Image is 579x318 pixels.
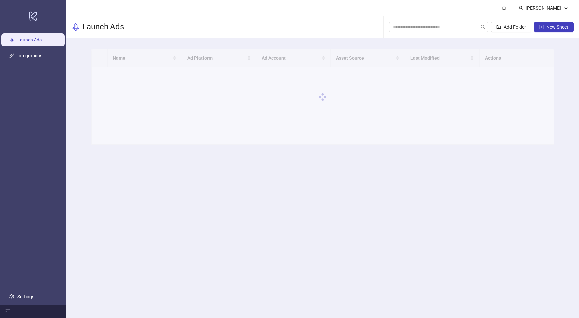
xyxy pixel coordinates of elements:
span: search [481,25,485,29]
a: Integrations [17,53,42,58]
h3: Launch Ads [82,22,124,32]
button: New Sheet [534,22,574,32]
button: Add Folder [491,22,531,32]
span: New Sheet [546,24,568,30]
span: menu-fold [5,309,10,314]
span: plus-square [539,25,544,29]
span: folder-add [496,25,501,29]
div: [PERSON_NAME] [523,4,564,12]
span: Add Folder [504,24,526,30]
a: Launch Ads [17,37,42,42]
span: user [518,6,523,10]
span: bell [502,5,506,10]
span: down [564,6,568,10]
a: Settings [17,294,34,299]
span: rocket [72,23,80,31]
